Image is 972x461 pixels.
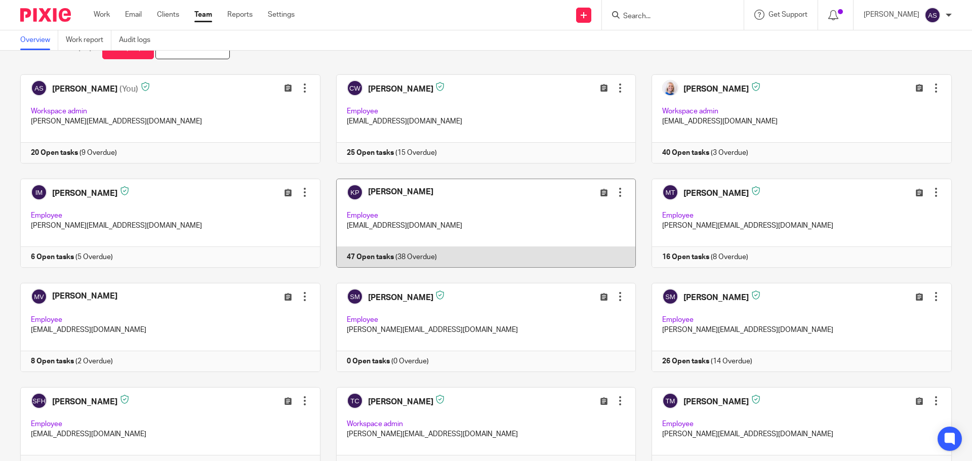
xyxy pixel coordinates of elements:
[194,10,212,20] a: Team
[94,10,110,20] a: Work
[864,10,919,20] p: [PERSON_NAME]
[157,10,179,20] a: Clients
[119,30,158,50] a: Audit logs
[227,10,253,20] a: Reports
[622,12,713,21] input: Search
[20,8,71,22] img: Pixie
[268,10,295,20] a: Settings
[768,11,807,18] span: Get Support
[66,30,111,50] a: Work report
[78,44,92,52] span: (12)
[125,10,142,20] a: Email
[20,30,58,50] a: Overview
[924,7,941,23] img: svg%3E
